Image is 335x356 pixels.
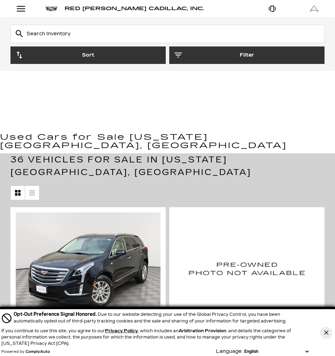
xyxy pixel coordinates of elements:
div: Powered by [1,350,50,354]
span: Red [PERSON_NAME] Cadillac, Inc. [65,6,204,12]
strong: Arbitration Provision [179,328,226,333]
span: Opt-Out Preference Signal Honored . [14,311,98,317]
a: ComplyAuto [25,350,50,354]
button: Sort [10,46,166,64]
div: Language: [216,349,243,354]
button: Filter [169,46,325,64]
button: Close Button [320,327,332,339]
div: Due to our website detecting your use of the Global Privacy Control, you have been automatically ... [14,311,310,324]
a: Red [PERSON_NAME] Cadillac, Inc. [65,4,204,14]
img: Cadillac logo [45,7,58,11]
span: 36 Vehicles for Sale in [US_STATE][GEOGRAPHIC_DATA], [GEOGRAPHIC_DATA] [10,155,251,177]
a: Privacy Policy [105,328,138,333]
select: Language Select [243,348,310,355]
a: Cadillac logo [45,4,58,14]
img: 2019 Cadillac XT4 AWD Premium Luxury [174,212,319,324]
img: 2018 Cadillac XT5 Luxury AWD [16,212,161,321]
p: If you continue to use this site, you agree to our , which includes an , and details the categori... [1,328,291,346]
input: Search Inventory [10,25,325,43]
